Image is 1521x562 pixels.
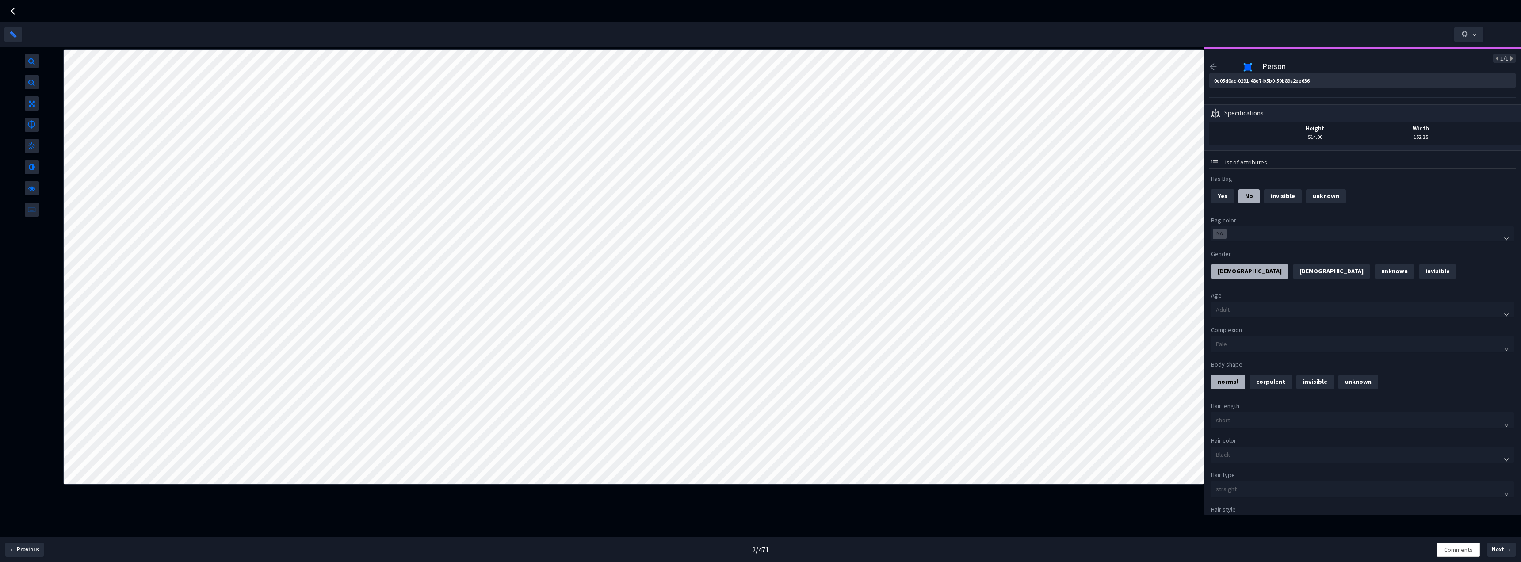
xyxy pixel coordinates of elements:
[1345,375,1372,388] div: unknown
[1211,216,1514,225] div: Bag color
[1256,375,1285,388] div: corpulent
[1223,158,1267,167] span: List of Attributes
[1243,63,1252,72] img: Annotation Icon
[1307,133,1322,141] div: 514.00
[1216,337,1509,351] span: Pale
[1211,174,1514,183] div: Has Bag
[1303,375,1327,388] div: invisible
[1218,189,1227,203] div: Yes
[1211,325,1514,334] div: Complexion
[1271,189,1295,203] div: invisible
[1211,401,1514,410] div: Hair length
[1472,33,1477,37] span: down
[1492,545,1511,554] span: Next →
[1425,264,1450,278] div: invisible
[752,545,769,555] div: 2 / 471
[1218,264,1282,278] div: [DEMOGRAPHIC_DATA]
[1211,505,1514,514] div: Hair style
[1211,436,1514,445] div: Hair color
[1216,303,1509,316] span: Adult
[1211,470,1514,479] div: Hair type
[1245,189,1253,203] div: No
[1262,124,1368,133] div: Height
[1211,249,1514,258] div: Gender
[1299,264,1364,278] div: [DEMOGRAPHIC_DATA]
[1413,133,1428,141] div: 152.35
[1213,229,1227,239] span: NA
[1211,291,1514,300] div: Age
[1454,27,1483,42] button: down
[1261,63,1288,73] div: Person
[1224,108,1264,118] div: Specifications
[1216,448,1509,461] span: Black
[1487,543,1516,557] button: Next →
[1381,264,1408,278] div: unknown
[1211,360,1514,369] div: Body shape
[1368,124,1474,133] div: Width
[1444,545,1473,554] span: Comments
[1216,482,1509,496] span: straight
[1313,189,1339,203] div: unknown
[1500,54,1509,62] span: 1/1
[1211,108,1220,118] img: specification
[1437,543,1480,557] button: Comments
[1216,229,1223,239] span: NA
[1216,413,1509,427] span: short
[1209,63,1217,71] span: arrow-left
[1218,375,1238,388] div: normal
[1211,160,1218,164] img: svg+xml;base64,PD94bWwgdmVyc2lvbj0iMS4wIiBlbmNvZGluZz0iVVRGLTgiPz4KPHN2ZyB3aWR0aD0iMTZweCIgaGVpZ2...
